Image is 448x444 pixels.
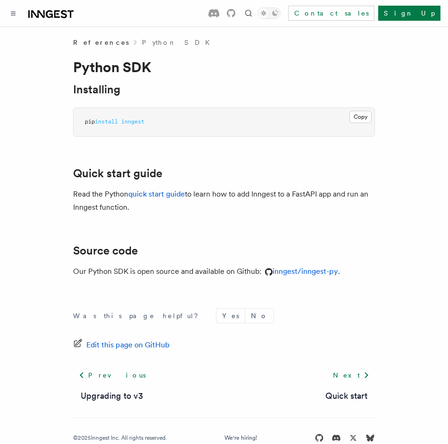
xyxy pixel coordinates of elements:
[261,267,338,276] a: inngest/inngest-py
[128,189,185,198] a: quick start guide
[142,38,216,47] a: Python SDK
[224,434,257,442] a: We're hiring!
[325,389,367,403] a: Quick start
[327,367,375,384] a: Next
[258,8,281,19] button: Toggle dark mode
[95,118,118,125] span: install
[73,434,167,442] div: © 2025 Inngest Inc. All rights reserved.
[73,188,375,214] p: Read the Python to learn how to add Inngest to a FastAPI app and run an Inngest function.
[73,338,170,352] a: Edit this page on GitHub
[73,311,205,321] p: Was this page helpful?
[216,309,245,323] button: Yes
[121,118,144,125] span: inngest
[73,38,129,47] span: References
[73,167,162,180] a: Quick start guide
[86,338,170,352] span: Edit this page on GitHub
[73,83,120,96] a: Installing
[81,389,143,403] a: Upgrading to v3
[73,58,375,75] h1: Python SDK
[243,8,254,19] button: Find something...
[73,265,375,278] p: Our Python SDK is open source and available on Github: .
[8,8,19,19] button: Toggle navigation
[245,309,274,323] button: No
[288,6,374,21] a: Contact sales
[73,367,151,384] a: Previous
[378,6,440,21] a: Sign Up
[73,244,138,257] a: Source code
[349,111,372,123] button: Copy
[85,118,95,125] span: pip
